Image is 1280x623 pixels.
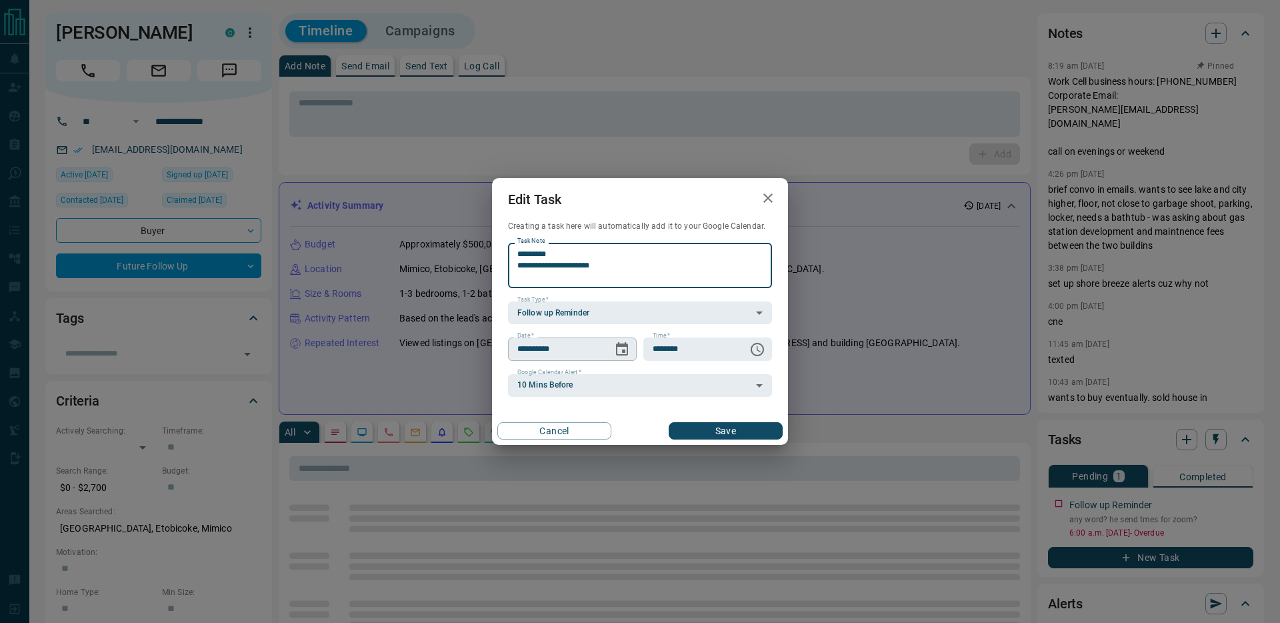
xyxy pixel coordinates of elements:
[517,237,545,245] label: Task Note
[517,295,549,304] label: Task Type
[744,336,771,363] button: Choose time, selected time is 6:00 AM
[517,368,581,377] label: Google Calendar Alert
[508,374,772,397] div: 10 Mins Before
[669,422,783,440] button: Save
[653,332,670,340] label: Time
[508,221,772,232] p: Creating a task here will automatically add it to your Google Calendar.
[508,301,772,324] div: Follow up Reminder
[609,336,635,363] button: Choose date, selected date is Sep 15, 2025
[497,422,611,440] button: Cancel
[492,178,577,221] h2: Edit Task
[517,332,534,340] label: Date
